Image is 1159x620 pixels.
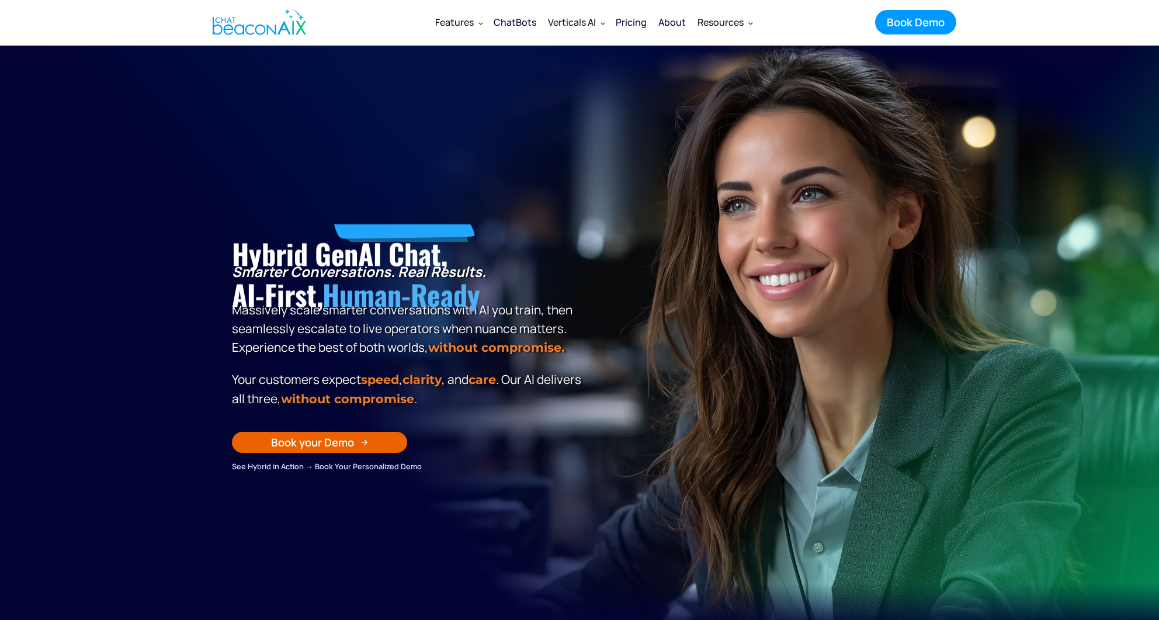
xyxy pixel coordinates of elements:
div: Features [429,8,488,36]
span: clarity [402,372,442,387]
div: About [658,14,686,30]
strong: without compromise. [428,340,564,355]
img: Dropdown [748,20,753,25]
div: Pricing [616,14,647,30]
span: Human-Ready [322,274,480,316]
div: Resources [692,8,758,36]
a: Book your Demo [232,432,407,453]
img: Dropdown [478,20,483,25]
div: Verticals AI [542,8,610,36]
p: Your customers expect , , and . Our Al delivers all three, . [232,370,585,408]
div: See Hybrid in Action → Book Your Personalized Demo [232,460,585,473]
div: Resources [698,14,744,30]
a: About [653,7,692,37]
span: care [469,372,496,387]
a: ChatBots [488,7,542,37]
h1: Hybrid GenAI Chat, AI-First, [232,233,585,316]
div: Book Demo [887,15,945,30]
a: Pricing [610,7,653,37]
strong: speed [361,372,399,387]
div: Features [435,14,474,30]
a: Book Demo [875,10,956,34]
img: Arrow [361,439,368,446]
a: home [203,2,313,43]
img: Dropdown [601,20,605,25]
div: ChatBots [494,14,536,30]
span: without compromise [281,392,414,406]
div: Book your Demo [271,435,354,450]
div: Verticals AI [548,14,596,30]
